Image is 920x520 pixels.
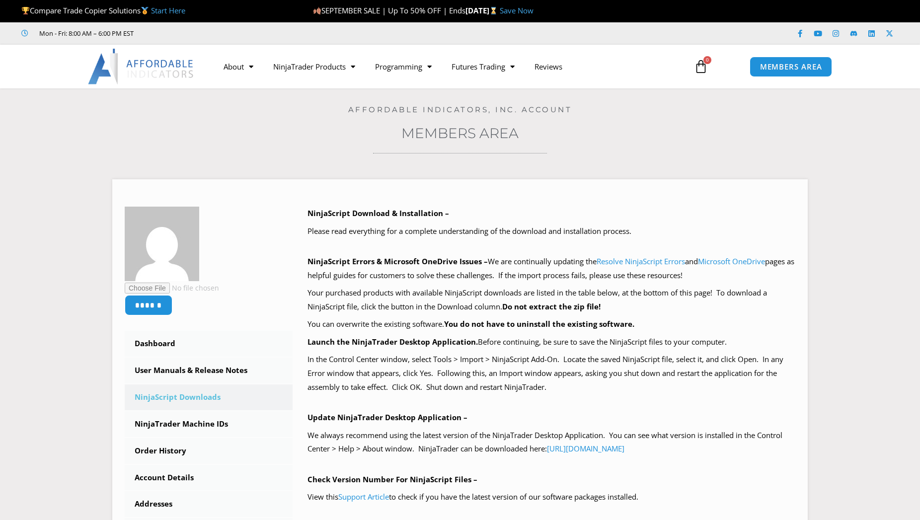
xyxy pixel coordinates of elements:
span: SEPTEMBER SALE | Up To 50% OFF | Ends [313,5,465,15]
a: Futures Trading [442,55,525,78]
a: Save Now [500,5,534,15]
a: Order History [125,438,293,464]
a: Start Here [151,5,185,15]
img: 🥇 [141,7,149,14]
a: About [214,55,263,78]
a: Account Details [125,465,293,491]
a: Addresses [125,491,293,517]
strong: [DATE] [465,5,500,15]
a: Resolve NinjaScript Errors [597,256,685,266]
iframe: Customer reviews powered by Trustpilot [148,28,297,38]
p: We are continually updating the and pages as helpful guides for customers to solve these challeng... [307,255,796,283]
a: Programming [365,55,442,78]
a: Members Area [401,125,519,142]
a: NinjaTrader Products [263,55,365,78]
b: NinjaScript Download & Installation – [307,208,449,218]
a: Affordable Indicators, Inc. Account [348,105,572,114]
b: NinjaScript Errors & Microsoft OneDrive Issues – [307,256,488,266]
img: ⌛ [490,7,497,14]
span: MEMBERS AREA [760,63,822,71]
a: User Manuals & Release Notes [125,358,293,383]
img: 🍂 [313,7,321,14]
a: Reviews [525,55,572,78]
p: Please read everything for a complete understanding of the download and installation process. [307,224,796,238]
a: [URL][DOMAIN_NAME] [547,444,624,453]
b: Launch the NinjaTrader Desktop Application. [307,337,478,347]
b: Check Version Number For NinjaScript Files – [307,474,477,484]
a: MEMBERS AREA [750,57,833,77]
b: Update NinjaTrader Desktop Application – [307,412,467,422]
img: 🏆 [22,7,29,14]
b: Do not extract the zip file! [502,301,601,311]
span: Compare Trade Copier Solutions [21,5,185,15]
a: Dashboard [125,331,293,357]
a: 0 [679,52,723,81]
nav: Menu [214,55,683,78]
p: Your purchased products with available NinjaScript downloads are listed in the table below, at th... [307,286,796,314]
b: You do not have to uninstall the existing software. [444,319,634,329]
a: Support Article [338,492,389,502]
img: LogoAI | Affordable Indicators – NinjaTrader [88,49,195,84]
a: Microsoft OneDrive [698,256,765,266]
p: You can overwrite the existing software. [307,317,796,331]
p: View this to check if you have the latest version of our software packages installed. [307,490,796,504]
p: We always recommend using the latest version of the NinjaTrader Desktop Application. You can see ... [307,429,796,456]
span: Mon - Fri: 8:00 AM – 6:00 PM EST [37,27,134,39]
p: Before continuing, be sure to save the NinjaScript files to your computer. [307,335,796,349]
span: 0 [703,56,711,64]
p: In the Control Center window, select Tools > Import > NinjaScript Add-On. Locate the saved NinjaS... [307,353,796,394]
a: NinjaTrader Machine IDs [125,411,293,437]
a: NinjaScript Downloads [125,384,293,410]
img: 5ab4551872404af4fe8207cdfe9b2af7203ad3f32b57165b54b655a357c331be [125,207,199,281]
